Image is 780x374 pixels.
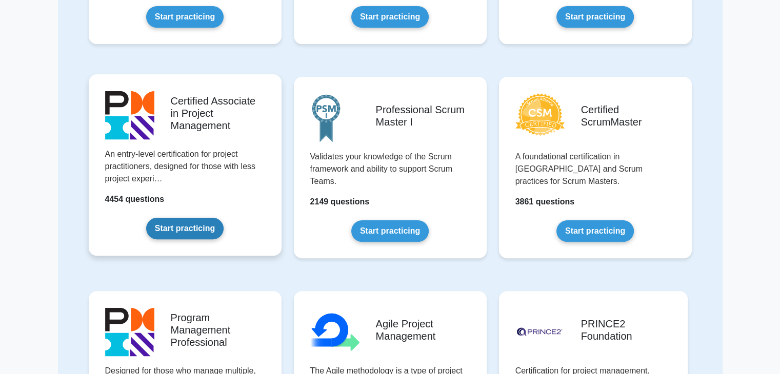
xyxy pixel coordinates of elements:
[556,6,634,28] a: Start practicing
[351,220,429,242] a: Start practicing
[146,6,224,28] a: Start practicing
[351,6,429,28] a: Start practicing
[146,218,224,239] a: Start practicing
[556,220,634,242] a: Start practicing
